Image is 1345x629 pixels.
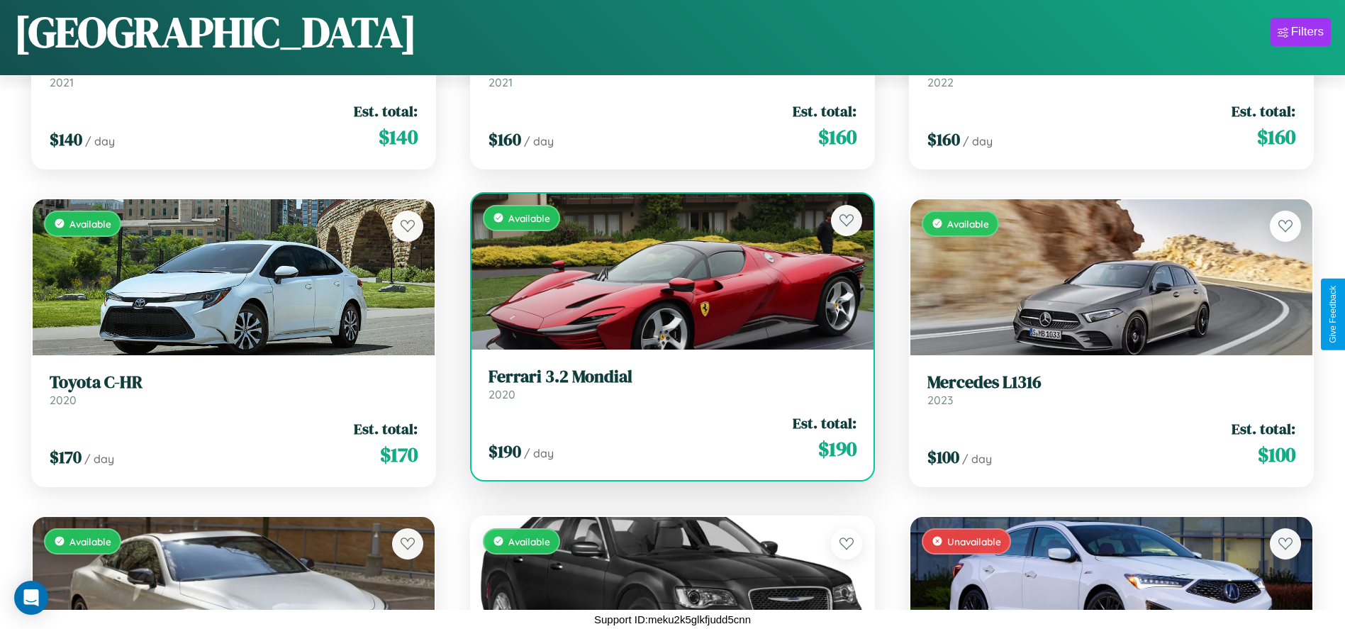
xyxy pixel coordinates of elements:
span: / day [84,452,114,466]
span: 2023 [927,393,953,407]
span: Unavailable [947,535,1001,547]
span: 2022 [927,75,954,89]
span: $ 170 [50,445,82,469]
span: Est. total: [354,418,418,439]
h3: Toyota C-HR [50,372,418,393]
span: Available [69,218,111,230]
p: Support ID: meku2k5glkfjudd5cnn [594,610,751,629]
span: 2020 [50,393,77,407]
a: Toyota C-HR2020 [50,372,418,407]
div: Give Feedback [1328,286,1338,343]
span: Available [508,212,550,224]
h3: Ferrari 3.2 Mondial [489,367,856,387]
span: / day [963,134,993,148]
h3: Mercedes L1316 [927,372,1295,393]
span: Available [947,218,989,230]
span: $ 160 [927,128,960,151]
span: / day [524,134,554,148]
span: $ 140 [379,123,418,151]
span: / day [524,446,554,460]
span: $ 140 [50,128,82,151]
span: Available [69,535,111,547]
span: Available [508,535,550,547]
span: $ 160 [1257,123,1295,151]
span: $ 100 [927,445,959,469]
a: Mercedes L13162023 [927,372,1295,407]
span: 2021 [50,75,74,89]
span: $ 160 [818,123,856,151]
a: Ferrari 3.2 Mondial2020 [489,367,856,401]
h3: Aston [PERSON_NAME] V8 Vantage [489,55,856,75]
div: Filters [1291,25,1324,39]
span: Est. total: [1232,418,1295,439]
span: Est. total: [793,101,856,121]
h1: [GEOGRAPHIC_DATA] [14,3,417,61]
span: $ 190 [818,435,856,463]
span: Est. total: [354,101,418,121]
span: / day [85,134,115,148]
span: $ 170 [380,440,418,469]
span: 2021 [489,75,513,89]
span: $ 190 [489,440,521,463]
span: Est. total: [793,413,856,433]
span: $ 160 [489,128,521,151]
span: / day [962,452,992,466]
div: Open Intercom Messenger [14,581,48,615]
span: Est. total: [1232,101,1295,121]
span: 2020 [489,387,515,401]
span: $ 100 [1258,440,1295,469]
button: Filters [1271,18,1331,46]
